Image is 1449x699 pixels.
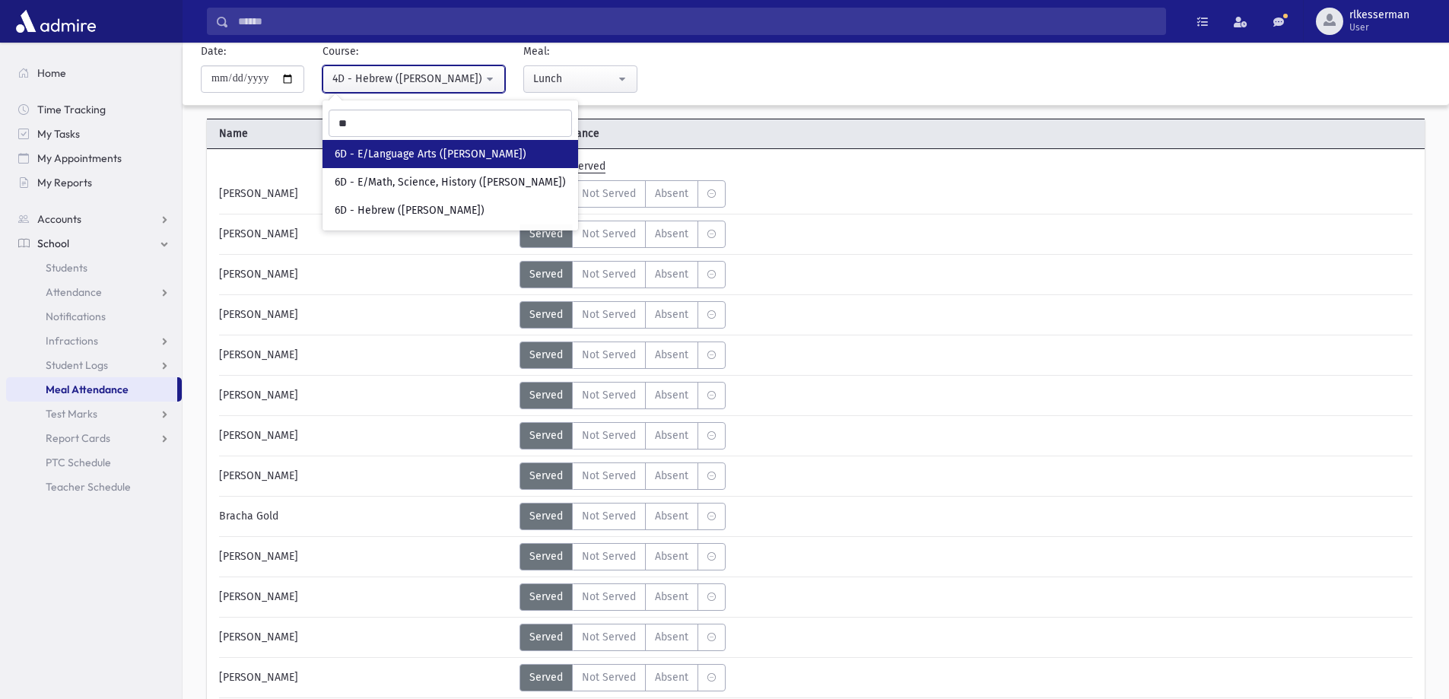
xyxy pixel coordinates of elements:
span: Served [529,387,563,403]
div: MeaStatus [520,664,726,691]
span: Served [529,347,563,363]
span: PTC Schedule [46,456,111,469]
span: Absent [655,226,688,242]
span: [PERSON_NAME] [219,669,298,685]
span: Served [529,629,563,645]
label: Date: [201,43,226,59]
span: Absent [655,427,688,443]
span: Absent [655,266,688,282]
div: MeaStatus [520,261,726,288]
span: Not Served [582,669,636,685]
span: Test Marks [46,407,97,421]
span: Served [529,589,563,605]
div: MeaStatus [520,221,726,248]
span: 6D - E/Language Arts ([PERSON_NAME]) [335,147,526,162]
span: [PERSON_NAME] [219,226,298,242]
span: Name [207,126,511,141]
div: MeaStatus [520,624,726,651]
a: Students [6,256,182,280]
a: Attendance [6,280,182,304]
span: Meal Attendance [46,383,129,396]
span: Not Served [582,427,636,443]
a: Time Tracking [6,97,182,122]
span: Not Served [582,387,636,403]
label: Course: [323,43,358,59]
div: MeaStatus [520,462,726,490]
span: Absent [655,589,688,605]
span: Bracha Gold [219,508,278,524]
span: Served [529,468,563,484]
a: PTC Schedule [6,450,182,475]
span: Not Served [582,629,636,645]
span: Not Served [582,468,636,484]
span: [PERSON_NAME] [219,427,298,443]
span: Served [529,427,563,443]
span: Absent [655,347,688,363]
a: School [6,231,182,256]
span: [PERSON_NAME] [219,186,298,202]
span: Students [46,261,87,275]
span: Not Served [582,307,636,322]
span: Attendance [46,285,102,299]
span: My Tasks [37,127,80,141]
div: 4D - Hebrew ([PERSON_NAME]) [332,71,483,87]
span: Not Served [582,266,636,282]
span: Absent [655,468,688,484]
a: Home [6,61,182,85]
span: Home [37,66,66,80]
a: Meal Attendance [6,377,177,402]
span: [PERSON_NAME] [219,347,298,363]
div: MeaStatus [520,503,726,530]
span: Accounts [37,212,81,226]
span: My Reports [37,176,92,189]
span: Not Served [582,226,636,242]
span: Absent [655,629,688,645]
span: rlkesserman [1349,9,1409,21]
span: Absent [655,307,688,322]
span: 6D - Hebrew ([PERSON_NAME]) [335,203,485,218]
span: Infractions [46,334,98,348]
span: My Appointments [37,151,122,165]
span: School [37,237,69,250]
button: 4D - Hebrew (Morah Besser) [323,65,505,93]
a: Accounts [6,207,182,231]
a: Teacher Schedule [6,475,182,499]
span: Not Served [582,186,636,202]
span: Absent [655,387,688,403]
span: Served [529,307,563,322]
div: MeaStatus [520,382,726,409]
div: MeaStatus [520,543,726,570]
span: Served [529,226,563,242]
span: Not Served [582,347,636,363]
span: [PERSON_NAME] [219,387,298,403]
span: [PERSON_NAME] [219,468,298,484]
span: [PERSON_NAME] [219,629,298,645]
span: Served [529,669,563,685]
button: Lunch [523,65,637,93]
div: Lunch [533,71,615,87]
span: Teacher Schedule [46,480,131,494]
span: 6D - E/Math, Science, History ([PERSON_NAME]) [335,175,566,190]
input: Search [329,110,572,137]
input: Search [229,8,1165,35]
a: My Appointments [6,146,182,170]
img: AdmirePro [12,6,100,37]
span: [PERSON_NAME] [219,548,298,564]
span: Served [529,548,563,564]
a: Infractions [6,329,182,353]
span: Report Cards [46,431,110,445]
span: Not Served [582,589,636,605]
span: Served [529,508,563,524]
span: Absent [655,186,688,202]
div: MeaStatus [520,180,726,208]
label: Meal: [523,43,549,59]
span: Not Served [582,508,636,524]
a: Report Cards [6,426,182,450]
span: Absent [655,669,688,685]
a: My Tasks [6,122,182,146]
span: Absent [655,548,688,564]
span: [PERSON_NAME] [219,266,298,282]
div: MeaStatus [520,301,726,329]
span: Meal Attendance [511,126,815,141]
span: Not Served [582,548,636,564]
